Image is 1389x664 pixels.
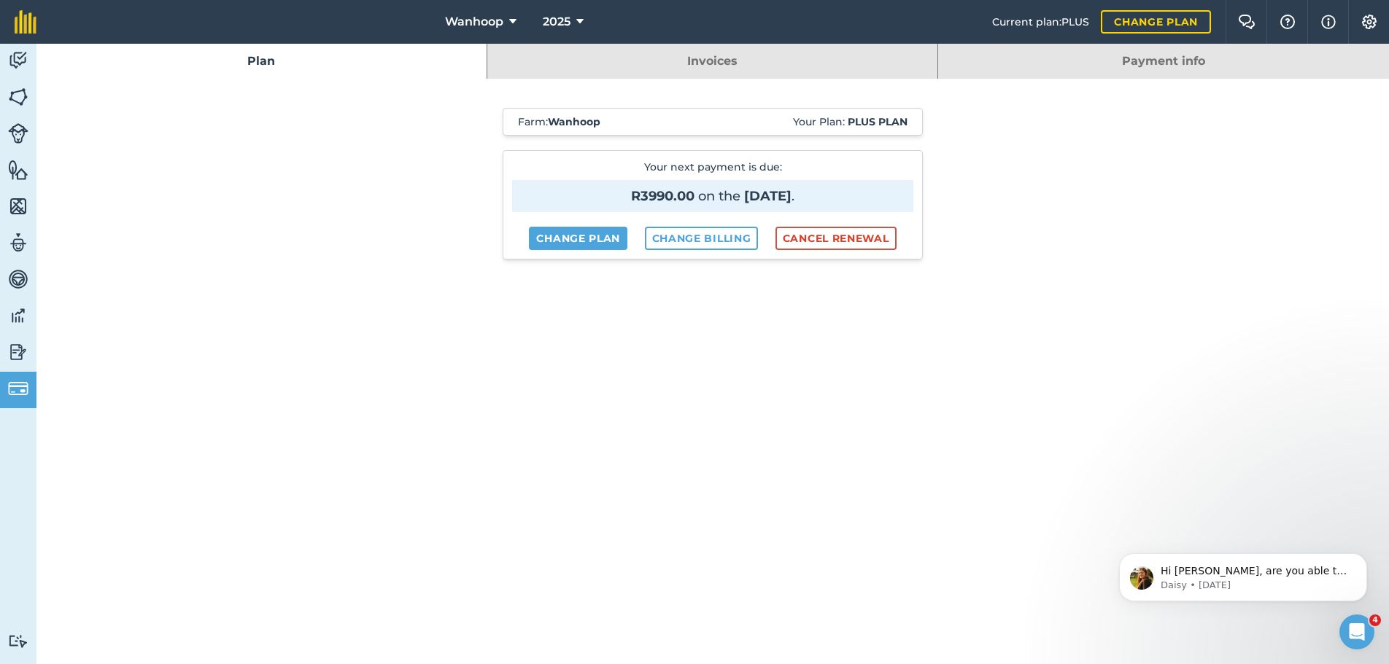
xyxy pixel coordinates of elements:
[1238,15,1255,29] img: Two speech bubbles overlapping with the left bubble in the forefront
[543,13,570,31] span: 2025
[744,188,792,204] strong: [DATE]
[1101,10,1211,34] a: Change plan
[793,114,908,129] span: Your Plan:
[1339,614,1374,649] iframe: Intercom live chat
[8,634,28,648] img: svg+xml;base64,PD94bWwgdmVyc2lvbj0iMS4wIiBlbmNvZGluZz0idXRmLTgiPz4KPCEtLSBHZW5lcmF0b3I6IEFkb2JlIE...
[445,13,503,31] span: Wanhoop
[8,159,28,181] img: svg+xml;base64,PHN2ZyB4bWxucz0iaHR0cDovL3d3dy53My5vcmcvMjAwMC9zdmciIHdpZHRoPSI1NiIgaGVpZ2h0PSI2MC...
[1369,614,1381,626] span: 4
[548,115,600,128] strong: Wanhoop
[8,86,28,108] img: svg+xml;base64,PHN2ZyB4bWxucz0iaHR0cDovL3d3dy53My5vcmcvMjAwMC9zdmciIHdpZHRoPSI1NiIgaGVpZ2h0PSI2MC...
[8,268,28,290] img: svg+xml;base64,PD94bWwgdmVyc2lvbj0iMS4wIiBlbmNvZGluZz0idXRmLTgiPz4KPCEtLSBHZW5lcmF0b3I6IEFkb2JlIE...
[775,227,897,250] button: Cancel renewal
[487,44,937,79] a: Invoices
[8,305,28,327] img: svg+xml;base64,PD94bWwgdmVyc2lvbj0iMS4wIiBlbmNvZGluZz0idXRmLTgiPz4KPCEtLSBHZW5lcmF0b3I6IEFkb2JlIE...
[1361,15,1378,29] img: A cog icon
[512,180,913,212] span: on the .
[518,114,600,129] span: Farm :
[1321,13,1336,31] img: svg+xml;base64,PHN2ZyB4bWxucz0iaHR0cDovL3d3dy53My5vcmcvMjAwMC9zdmciIHdpZHRoPSIxNyIgaGVpZ2h0PSIxNy...
[8,232,28,254] img: svg+xml;base64,PD94bWwgdmVyc2lvbj0iMS4wIiBlbmNvZGluZz0idXRmLTgiPz4KPCEtLSBHZW5lcmF0b3I6IEFkb2JlIE...
[938,44,1389,79] a: Payment info
[8,195,28,217] img: svg+xml;base64,PHN2ZyB4bWxucz0iaHR0cDovL3d3dy53My5vcmcvMjAwMC9zdmciIHdpZHRoPSI1NiIgaGVpZ2h0PSI2MC...
[8,50,28,71] img: svg+xml;base64,PD94bWwgdmVyc2lvbj0iMS4wIiBlbmNvZGluZz0idXRmLTgiPz4KPCEtLSBHZW5lcmF0b3I6IEFkb2JlIE...
[992,14,1089,30] span: Current plan : PLUS
[8,378,28,399] img: svg+xml;base64,PD94bWwgdmVyc2lvbj0iMS4wIiBlbmNvZGluZz0idXRmLTgiPz4KPCEtLSBHZW5lcmF0b3I6IEFkb2JlIE...
[848,115,908,128] strong: Plus plan
[512,160,913,212] p: Your next payment is due :
[645,227,759,250] a: Change billing
[529,227,627,250] a: Change plan
[8,341,28,363] img: svg+xml;base64,PD94bWwgdmVyc2lvbj0iMS4wIiBlbmNvZGluZz0idXRmLTgiPz4KPCEtLSBHZW5lcmF0b3I6IEFkb2JlIE...
[631,188,694,204] strong: R3990.00
[15,10,36,34] img: fieldmargin Logo
[1279,15,1296,29] img: A question mark icon
[1097,523,1389,625] iframe: Intercom notifications message
[36,44,487,79] a: Plan
[8,123,28,144] img: svg+xml;base64,PD94bWwgdmVyc2lvbj0iMS4wIiBlbmNvZGluZz0idXRmLTgiPz4KPCEtLSBHZW5lcmF0b3I6IEFkb2JlIE...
